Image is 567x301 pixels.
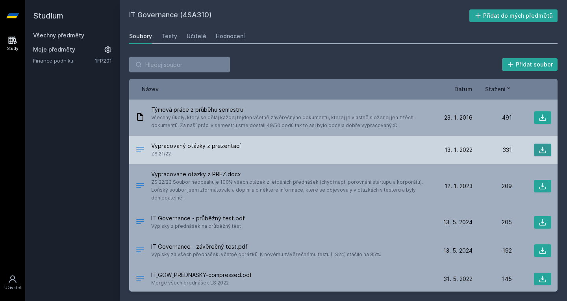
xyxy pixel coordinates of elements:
[469,9,558,22] button: Přidat do mých předmětů
[502,58,558,71] button: Přidat soubor
[216,28,245,44] a: Hodnocení
[151,114,430,129] span: Všechny úkoly, který se dělaj každej tejden včetně závěrečnýho dokumentu, kterej je vlastně slože...
[33,46,75,54] span: Moje předměty
[151,170,430,178] span: Vypracovane otazky z PREZ.docx
[129,28,152,44] a: Soubory
[135,245,145,257] div: PDF
[7,46,19,52] div: Study
[151,279,252,287] span: Merge všech prednášek LS 2022
[472,275,512,283] div: 145
[472,218,512,226] div: 205
[151,106,430,114] span: Týmová práce z průběhu semestru
[33,57,95,65] a: Finance podniku
[4,285,21,291] div: Uživatel
[151,150,241,158] span: ZS 21/22
[161,32,177,40] div: Testy
[187,32,206,40] div: Učitelé
[135,144,145,156] div: .DOCX
[2,271,24,295] a: Uživatel
[443,218,472,226] span: 13. 5. 2024
[187,28,206,44] a: Učitelé
[129,9,469,22] h2: IT Governance (4SA310)
[472,247,512,255] div: 192
[445,182,472,190] span: 12. 1. 2023
[151,214,245,222] span: IT Governance - průběžný test.pdf
[151,222,245,230] span: Výpisky z přednášek na průběžný test
[151,142,241,150] span: Vypracovaný otázky z prezentací
[151,251,381,259] span: Výpisky za všech přednášek, včetně obrázků. K novému závěrečnému testu (LS24) stačilo na 85%.
[135,273,145,285] div: PDF
[472,114,512,122] div: 491
[472,146,512,154] div: 331
[445,146,472,154] span: 13. 1. 2022
[129,57,230,72] input: Hledej soubor
[135,217,145,228] div: PDF
[2,31,24,55] a: Study
[444,114,472,122] span: 23. 1. 2016
[161,28,177,44] a: Testy
[485,85,506,93] span: Stažení
[485,85,512,93] button: Stažení
[33,32,84,39] a: Všechny předměty
[454,85,472,93] button: Datum
[142,85,159,93] button: Název
[151,178,430,202] span: ZS 22/23 Soubor neobsahuje 100% všech otázek z letošních přednášek (chybí např. porovnání startup...
[151,243,381,251] span: IT Governance - závěrečný test.pdf
[95,57,112,64] a: 1FP201
[216,32,245,40] div: Hodnocení
[129,32,152,40] div: Soubory
[443,247,472,255] span: 13. 5. 2024
[135,181,145,192] div: DOCX
[472,182,512,190] div: 209
[151,271,252,279] span: IT_GOW_PREDNASKY-compressed.pdf
[444,275,472,283] span: 31. 5. 2022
